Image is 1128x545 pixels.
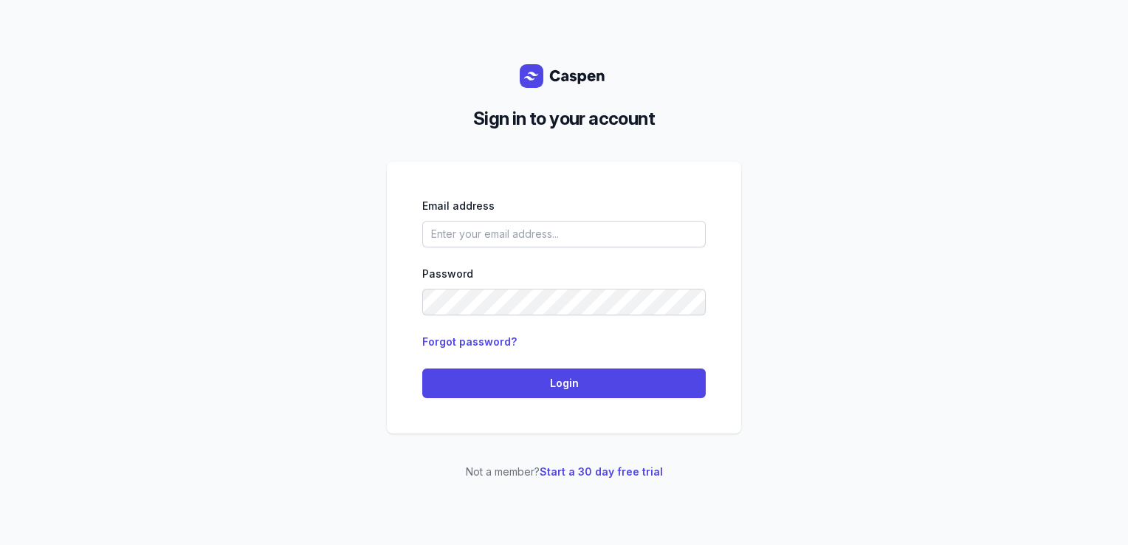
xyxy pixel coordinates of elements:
[422,197,706,215] div: Email address
[422,335,517,348] a: Forgot password?
[540,465,663,478] a: Start a 30 day free trial
[387,463,741,481] p: Not a member?
[431,374,697,392] span: Login
[422,221,706,247] input: Enter your email address...
[422,369,706,398] button: Login
[399,106,729,132] h2: Sign in to your account
[422,265,706,283] div: Password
